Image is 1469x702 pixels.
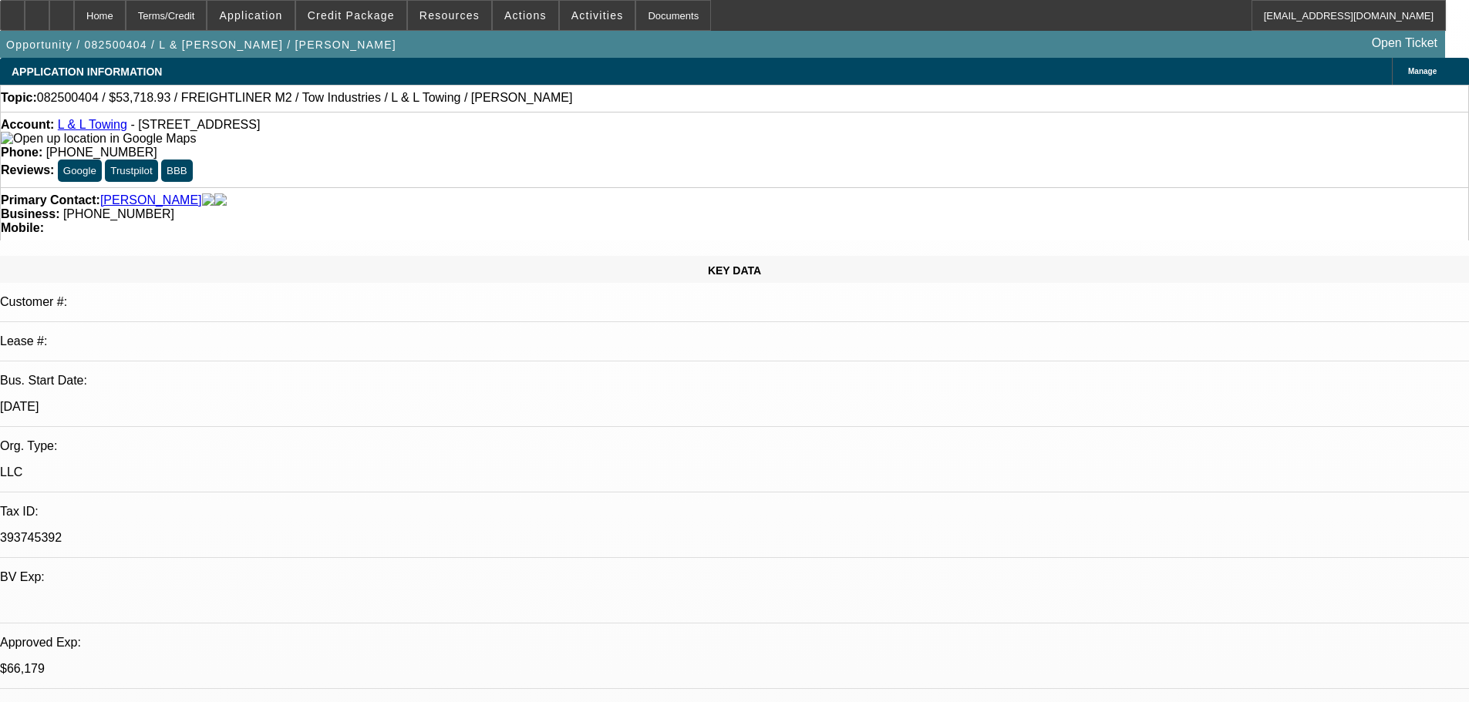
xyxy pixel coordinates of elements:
[1,146,42,159] strong: Phone:
[12,65,162,78] span: APPLICATION INFORMATION
[308,9,395,22] span: Credit Package
[1408,67,1437,76] span: Manage
[1,193,100,207] strong: Primary Contact:
[1,207,59,220] strong: Business:
[6,39,396,51] span: Opportunity / 082500404 / L & [PERSON_NAME] / [PERSON_NAME]
[207,1,294,30] button: Application
[105,160,157,182] button: Trustpilot
[37,91,573,105] span: 082500404 / $53,718.93 / FREIGHTLINER M2 / Tow Industries / L & L Towing / [PERSON_NAME]
[1,132,196,145] a: View Google Maps
[1,132,196,146] img: Open up location in Google Maps
[296,1,406,30] button: Credit Package
[100,193,202,207] a: [PERSON_NAME]
[571,9,624,22] span: Activities
[1,221,44,234] strong: Mobile:
[130,118,260,131] span: - [STREET_ADDRESS]
[419,9,480,22] span: Resources
[493,1,558,30] button: Actions
[58,118,127,131] a: L & L Towing
[560,1,635,30] button: Activities
[46,146,157,159] span: [PHONE_NUMBER]
[219,9,282,22] span: Application
[1,118,54,131] strong: Account:
[63,207,174,220] span: [PHONE_NUMBER]
[1,91,37,105] strong: Topic:
[708,264,761,277] span: KEY DATA
[202,193,214,207] img: facebook-icon.png
[504,9,547,22] span: Actions
[408,1,491,30] button: Resources
[214,193,227,207] img: linkedin-icon.png
[1366,30,1444,56] a: Open Ticket
[1,163,54,176] strong: Reviews:
[58,160,102,182] button: Google
[161,160,193,182] button: BBB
